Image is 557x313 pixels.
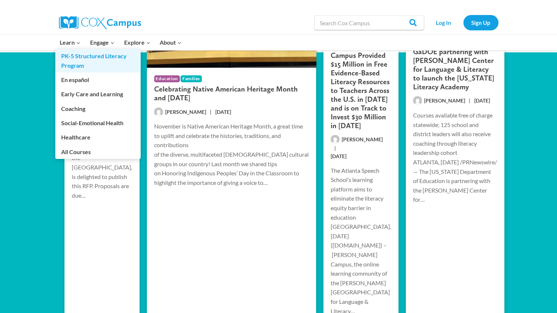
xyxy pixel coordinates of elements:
[424,97,465,104] span: [PERSON_NAME]
[55,145,141,159] a: All Courses
[155,35,186,50] button: Child menu of About
[55,35,86,50] button: Child menu of Learn
[154,122,309,187] p: November is Native American Heritage Month, a great time to uplift and celebrate the histories, t...
[85,35,119,50] button: Child menu of Engage
[428,15,460,30] a: Log In
[55,73,141,87] a: En español
[55,116,141,130] a: Social-Emotional Health
[55,49,141,72] a: PK-5 Structured Literacy Program
[55,101,141,115] a: Coaching
[215,108,231,116] time: [DATE]
[55,35,186,50] nav: Primary Navigation
[474,97,490,105] time: [DATE]
[55,130,141,144] a: Healthcare
[154,75,180,82] span: Education
[463,15,498,30] a: Sign Up
[314,15,424,30] input: Search Cox Campus
[165,109,206,115] span: [PERSON_NAME]
[55,87,141,101] a: Early Care and Learning
[331,42,391,130] h3: [PERSON_NAME] Campus Provided $15 Million in Free Evidence-Based Literacy Resources to Teachers A...
[413,47,497,91] h3: GaDOE partnering with [PERSON_NAME] Center for Language & Literacy to launch the [US_STATE] Liter...
[59,16,141,29] img: Cox Campus
[119,35,155,50] button: Child menu of Explore
[428,15,498,30] nav: Secondary Navigation
[181,75,201,82] span: Families
[413,111,497,204] p: Courses available free of charge statewide; 125 school and district leaders will also receive coa...
[331,152,346,160] time: [DATE]
[154,85,309,102] h3: Celebrating Native American Heritage Month and [DATE]
[342,136,383,142] span: [PERSON_NAME]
